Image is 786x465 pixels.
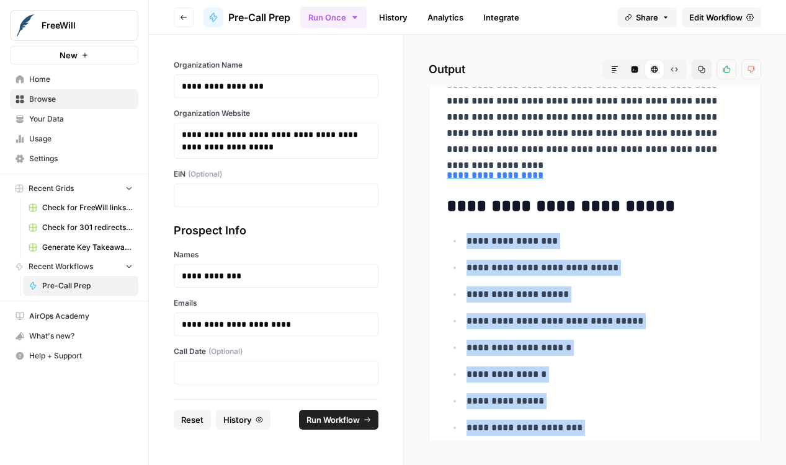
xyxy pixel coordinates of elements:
[10,46,138,64] button: New
[223,414,252,426] span: History
[29,133,133,144] span: Usage
[29,261,93,272] span: Recent Workflows
[10,257,138,276] button: Recent Workflows
[10,306,138,326] a: AirOps Academy
[300,7,367,28] button: Run Once
[10,149,138,169] a: Settings
[174,346,378,357] label: Call Date
[299,410,378,430] button: Run Workflow
[617,7,677,27] button: Share
[23,237,138,257] a: Generate Key Takeaways from Webinar Transcripts
[11,327,138,345] div: What's new?
[29,94,133,105] span: Browse
[29,311,133,322] span: AirOps Academy
[60,49,78,61] span: New
[306,414,360,426] span: Run Workflow
[174,108,378,119] label: Organization Website
[42,222,133,233] span: Check for 301 redirects on page Grid
[682,7,761,27] a: Edit Workflow
[10,129,138,149] a: Usage
[29,113,133,125] span: Your Data
[174,249,378,260] label: Names
[636,11,658,24] span: Share
[208,346,243,357] span: (Optional)
[10,89,138,109] a: Browse
[689,11,743,24] span: Edit Workflow
[181,414,203,426] span: Reset
[23,198,138,218] a: Check for FreeWill links on partner's external website
[174,298,378,309] label: Emails
[29,183,74,194] span: Recent Grids
[174,410,211,430] button: Reset
[29,74,133,85] span: Home
[10,179,138,198] button: Recent Grids
[174,169,378,180] label: EIN
[10,346,138,366] button: Help + Support
[10,326,138,346] button: What's new?
[42,202,133,213] span: Check for FreeWill links on partner's external website
[216,410,270,430] button: History
[429,60,761,79] h2: Output
[14,14,37,37] img: FreeWill Logo
[372,7,415,27] a: History
[10,69,138,89] a: Home
[29,153,133,164] span: Settings
[23,218,138,237] a: Check for 301 redirects on page Grid
[228,10,290,25] span: Pre-Call Prep
[42,19,117,32] span: FreeWill
[188,169,222,180] span: (Optional)
[42,242,133,253] span: Generate Key Takeaways from Webinar Transcripts
[42,280,133,291] span: Pre-Call Prep
[29,350,133,361] span: Help + Support
[420,7,471,27] a: Analytics
[10,10,138,41] button: Workspace: FreeWill
[174,222,378,239] div: Prospect Info
[10,109,138,129] a: Your Data
[476,7,527,27] a: Integrate
[174,60,378,71] label: Organization Name
[23,276,138,296] a: Pre-Call Prep
[203,7,290,27] a: Pre-Call Prep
